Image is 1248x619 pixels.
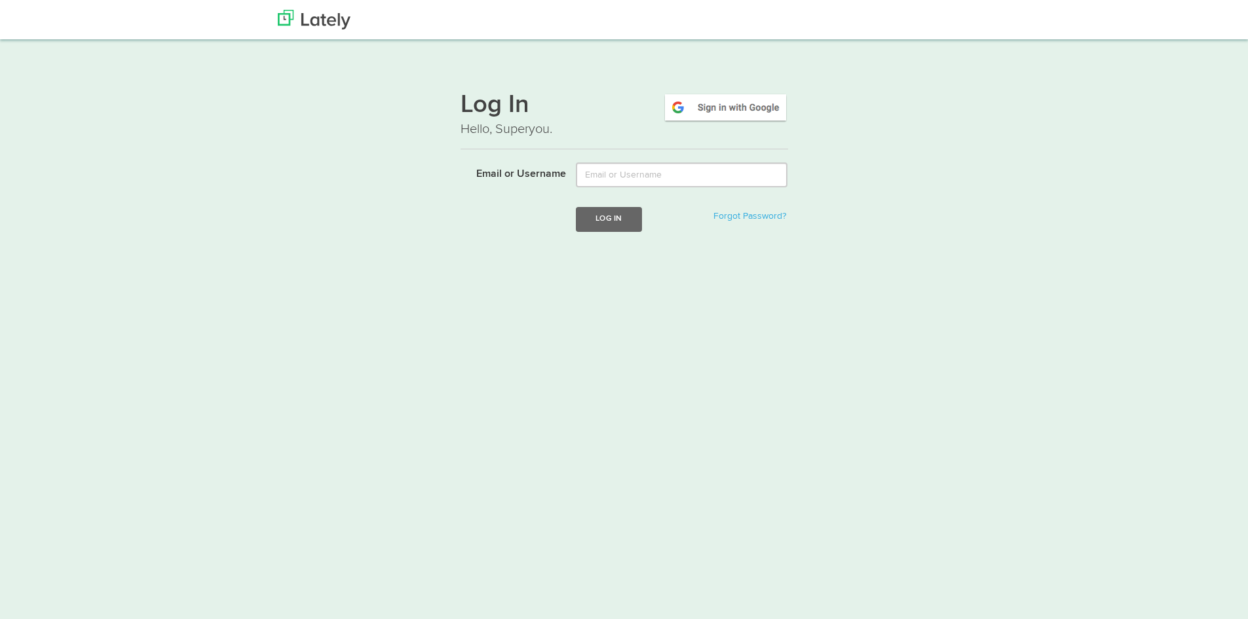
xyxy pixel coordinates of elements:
[461,92,788,120] h1: Log In
[278,10,350,29] img: Lately
[451,162,567,182] label: Email or Username
[576,207,641,231] button: Log In
[663,92,788,122] img: google-signin.png
[576,162,787,187] input: Email or Username
[461,120,788,139] p: Hello, Superyou.
[713,212,786,221] a: Forgot Password?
